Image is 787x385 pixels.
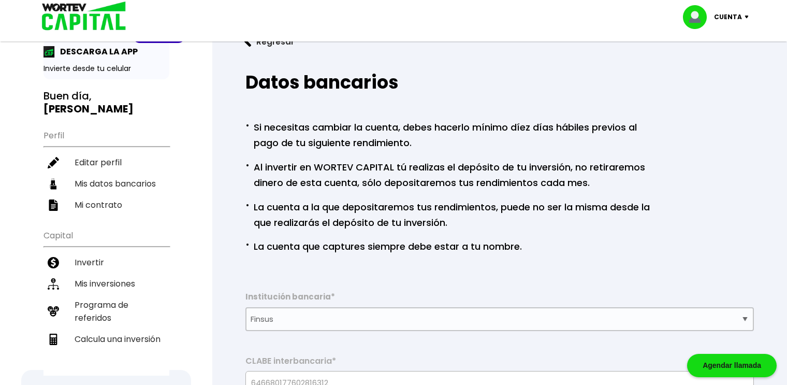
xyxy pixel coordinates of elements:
[48,278,59,290] img: inversiones-icon.6695dc30.svg
[245,292,754,307] label: Institución bancaria
[48,199,59,211] img: contrato-icon.f2db500c.svg
[48,334,59,345] img: calculadora-icon.17d418c4.svg
[245,118,657,151] p: Si necesitas cambiar la cuenta, debes hacerlo mínimo díez días hábiles previos al pago de tu sigu...
[742,16,756,19] img: icon-down
[683,5,714,29] img: profile-image
[43,194,169,216] a: Mi contrato
[245,197,249,213] span: ·
[48,157,59,168] img: editar-icon.952d3147.svg
[43,224,169,376] ul: Capital
[43,329,169,350] a: Calcula una inversión
[245,118,249,133] span: ·
[43,252,169,273] a: Invertir
[229,28,770,55] a: flecha izquierdaRegresar
[43,63,169,74] p: Invierte desde tu celular
[245,197,657,231] p: La cuenta a la que depositaremos tus rendimientos, puede no ser la misma desde la que realizarás ...
[55,45,138,58] p: DESCARGA LA APP
[48,178,59,190] img: datos-icon.10cf9172.svg
[229,28,310,55] button: Regresar
[48,257,59,268] img: invertir-icon.b3b967d7.svg
[43,46,55,58] img: app-icon
[245,158,657,191] p: Al invertir en WORTEV CAPITAL tú realizas el depósito de tu inversión, no retiraremos dinero de e...
[245,158,249,173] span: ·
[43,294,169,329] a: Programa de referidos
[43,102,134,116] b: [PERSON_NAME]
[245,237,522,254] p: La cuenta que captures siempre debe estar a tu nombre.
[43,124,169,216] ul: Perfil
[43,90,169,116] h3: Buen día,
[714,9,742,25] p: Cuenta
[244,36,252,47] img: flecha izquierda
[245,356,754,372] label: CLABE interbancaria
[687,354,777,377] div: Agendar llamada
[48,306,59,317] img: recomiendanos-icon.9b8e9327.svg
[43,173,169,194] a: Mis datos bancarios
[43,152,169,173] a: Editar perfil
[245,72,754,93] h2: Datos bancarios
[245,237,249,252] span: ·
[43,273,169,294] a: Mis inversiones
